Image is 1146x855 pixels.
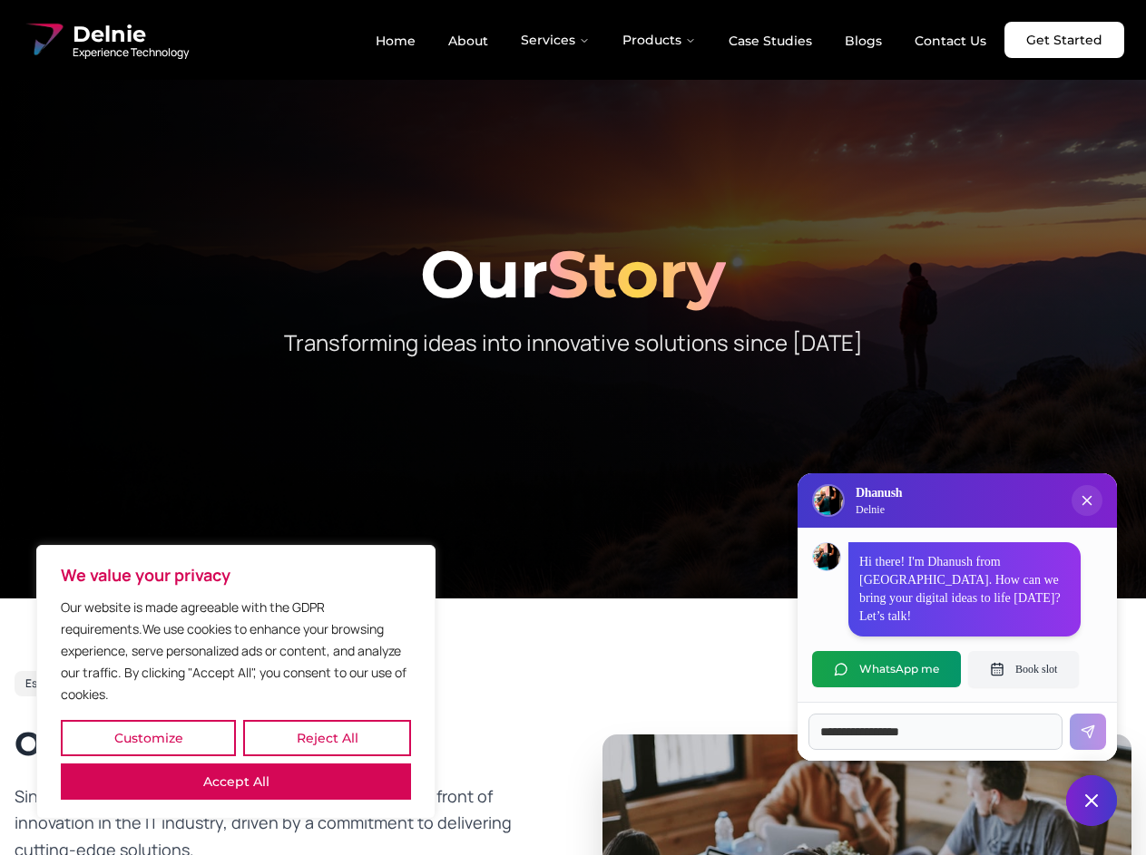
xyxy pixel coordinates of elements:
button: Close chat popup [1072,485,1102,516]
button: Customize [61,720,236,756]
a: Home [361,25,430,56]
h1: Our [15,241,1131,306]
button: Products [608,22,710,58]
button: Close chat [1066,775,1117,826]
img: Delnie Logo [22,18,65,62]
button: WhatsApp me [812,651,961,687]
img: Delnie Logo [814,486,843,515]
nav: Main [361,22,1001,58]
a: Case Studies [714,25,827,56]
p: We value your privacy [61,564,411,586]
a: Get Started [1004,22,1124,58]
img: Dhanush [813,543,840,570]
button: Book slot [968,651,1079,687]
p: Transforming ideas into innovative solutions since [DATE] [225,328,922,357]
h2: Our Journey [15,725,544,762]
a: About [434,25,503,56]
button: Services [506,22,604,58]
a: Contact Us [900,25,1001,56]
button: Accept All [61,763,411,800]
p: Our website is made agreeable with the GDPR requirements.We use cookies to enhance your browsing ... [61,597,411,705]
button: Reject All [243,720,411,756]
span: Est. 2017 [25,676,70,691]
h3: Dhanush [856,484,902,502]
span: Experience Technology [73,45,189,60]
a: Delnie Logo Full [22,18,189,62]
a: Blogs [830,25,896,56]
span: Story [547,234,726,314]
p: Delnie [856,502,902,517]
p: Hi there! I'm Dhanush from [GEOGRAPHIC_DATA]. How can we bring your digital ideas to life [DATE]?... [859,553,1070,626]
span: Delnie [73,20,189,49]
